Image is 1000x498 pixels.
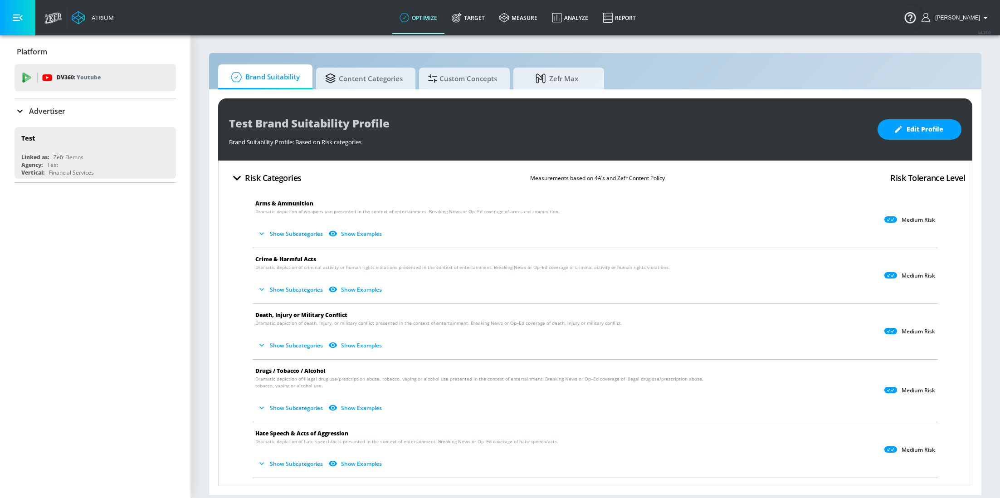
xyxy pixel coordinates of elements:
p: Measurements based on 4A’s and Zefr Content Policy [530,173,665,183]
span: Dramatic depiction of death, injury, or military conflict presented in the context of entertainme... [255,320,622,327]
span: Zefr Max [522,68,591,89]
button: Show Examples [327,400,385,415]
p: Advertiser [29,106,65,116]
span: Hate Speech & Acts of Aggression [255,430,348,437]
a: Analyze [545,1,595,34]
p: Medium Risk [902,272,935,279]
span: Dramatic depiction of hate speech/acts presented in the context of entertainment. Breaking News o... [255,438,558,445]
p: Platform [17,47,47,57]
span: v 4.28.0 [978,30,991,35]
button: Show Examples [327,338,385,353]
span: Dramatic depiction of weapons use presented in the context of entertainment. Breaking News or Op–... [255,208,560,215]
span: Dramatic depiction of criminal activity or human rights violations presented in the context of en... [255,264,670,271]
span: Drugs / Tobacco / Alcohol [255,367,326,375]
p: Medium Risk [902,328,935,335]
div: Test [47,161,58,169]
p: DV360: [57,73,101,83]
a: Report [595,1,643,34]
p: Medium Risk [902,387,935,394]
div: Linked as: [21,153,49,161]
button: Show Examples [327,226,385,241]
span: login as: stephanie.wolklin@zefr.com [932,15,980,21]
button: Show Subcategories [255,338,327,353]
button: Edit Profile [878,119,961,140]
div: Advertiser [15,98,176,124]
span: Custom Concepts [428,68,497,89]
span: Crime & Harmful Acts [255,255,316,263]
button: Open Resource Center [898,5,923,30]
span: Content Categories [325,68,403,89]
button: Show Examples [327,456,385,471]
span: Edit Profile [896,124,943,135]
span: Brand Suitability [227,66,300,88]
a: optimize [392,1,444,34]
button: Show Subcategories [255,456,327,471]
p: Youtube [77,73,101,82]
div: DV360: Youtube [15,64,176,91]
div: Zefr Demos [54,153,83,161]
a: Target [444,1,492,34]
button: Show Subcategories [255,400,327,415]
span: Death, Injury or Military Conflict [255,311,347,319]
span: Dramatic depiction of illegal drug use/prescription abuse, tobacco, vaping or alcohol use present... [255,376,721,389]
p: Medium Risk [902,446,935,454]
div: Test [21,134,35,142]
div: Vertical: [21,169,44,176]
span: Misinformation [255,485,300,493]
div: TestLinked as:Zefr DemosAgency:TestVertical:Financial Services [15,127,176,179]
button: Show Subcategories [255,226,327,241]
div: Brand Suitability Profile: Based on Risk categories [229,133,868,146]
p: Medium Risk [902,216,935,224]
div: Platform [15,39,176,64]
div: Atrium [88,14,114,22]
a: measure [492,1,545,34]
button: Show Subcategories [255,282,327,297]
button: Show Examples [327,282,385,297]
button: [PERSON_NAME] [922,12,991,23]
button: Risk Categories [225,167,305,189]
div: Financial Services [49,169,94,176]
h4: Risk Tolerance Level [890,171,965,184]
a: Atrium [72,11,114,24]
span: Arms & Ammunition [255,200,313,207]
h4: Risk Categories [245,171,302,184]
div: Agency: [21,161,43,169]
